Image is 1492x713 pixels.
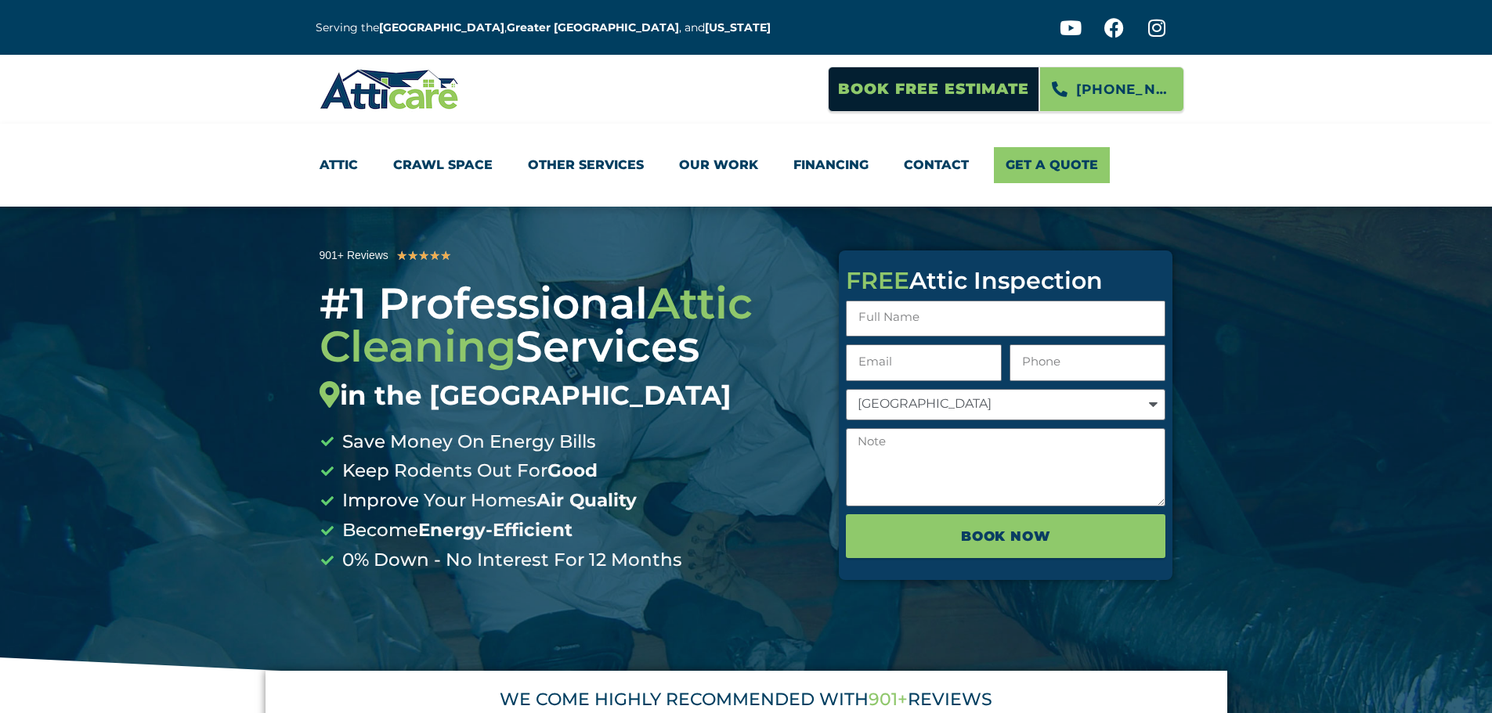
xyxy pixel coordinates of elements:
i: ★ [440,246,451,266]
div: WE COME HIGHLY RECOMMENDED WITH REVIEWS [286,691,1207,708]
i: ★ [429,246,440,266]
a: Crawl Space [393,147,493,183]
a: [PHONE_NUMBER] [1039,67,1184,112]
span: Keep Rodents Out For [338,456,598,486]
div: #1 Professional Services [320,282,816,412]
b: Energy-Efficient [418,519,573,541]
span: BOOK NOW [961,523,1051,549]
a: Contact [904,147,969,183]
nav: Menu [320,147,1173,183]
b: Air Quality [536,489,637,511]
a: [GEOGRAPHIC_DATA] [379,20,504,34]
span: 0% Down - No Interest For 12 Months [338,546,682,575]
a: Attic [320,147,358,183]
div: 901+ Reviews [320,247,388,265]
p: Serving the , , and [316,19,782,37]
b: Good [547,459,598,481]
a: Greater [GEOGRAPHIC_DATA] [507,20,679,34]
a: Get A Quote [994,147,1110,183]
span: Save Money On Energy Bills [338,427,596,457]
span: Improve Your Homes [338,486,637,516]
span: Become [338,516,573,546]
a: Our Work [679,147,758,183]
i: ★ [407,246,418,266]
div: Attic Inspection [846,269,1165,293]
input: Full Name [846,301,1165,337]
span: Book Free Estimate [838,74,1029,104]
i: ★ [418,246,429,266]
span: Attic Cleaning [320,277,753,373]
a: Financing [793,147,869,183]
a: Other Services [528,147,644,183]
input: Email [846,344,1002,381]
span: FREE [846,266,909,295]
span: [PHONE_NUMBER] [1076,76,1172,103]
input: Only numbers and phone characters (#, -, *, etc) are accepted. [1010,344,1165,381]
i: ★ [396,246,407,266]
div: in the [GEOGRAPHIC_DATA] [320,380,816,412]
span: 901+ [869,689,908,710]
a: Book Free Estimate [828,67,1039,112]
a: [US_STATE] [705,20,771,34]
div: 5/5 [396,246,451,266]
button: BOOK NOW [846,514,1165,558]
